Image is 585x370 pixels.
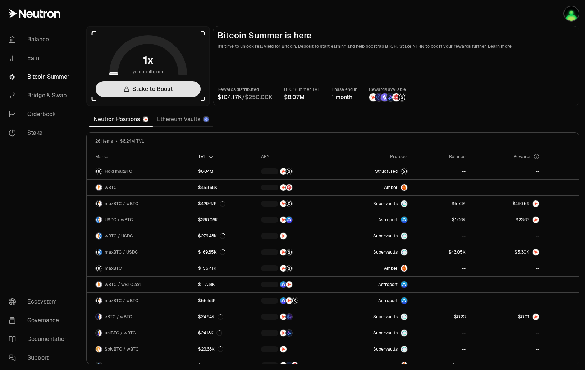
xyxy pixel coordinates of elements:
button: NTRNBedrock Diamonds [261,329,333,337]
span: Amber [384,265,398,271]
button: NTRNStructured Points [261,265,333,272]
a: -- [412,163,470,179]
span: your multiplier [133,68,164,75]
a: SupervaultsSupervaults [337,341,412,357]
img: NTRN Logo [533,200,539,207]
a: Bitcoin Summer [3,68,78,86]
img: NTRN [369,93,377,101]
a: $24.18K [194,325,256,341]
div: APY [261,154,333,159]
p: It's time to unlock real yield for Bitcoin. Deposit to start earning and help boostrap BTCFi. Sta... [218,43,575,50]
span: uniBTC [105,362,119,368]
img: maxBTC Logo [96,249,99,255]
img: Mars Fragments [286,184,292,191]
a: NTRNASTRO [257,212,337,228]
a: NTRN Logo [470,309,544,325]
a: $117.34K [194,277,256,292]
img: NTRN [280,168,287,175]
a: Neutron Positions [89,112,153,126]
a: -- [470,341,544,357]
img: Supervaults [401,314,407,320]
img: NTRN [280,346,287,352]
span: eBTC / wBTC [105,314,132,320]
img: NTRN [280,362,287,369]
img: wBTC Logo [96,184,102,191]
div: $55.58K [198,298,216,304]
img: NTRN [280,265,287,272]
img: Supervaults [401,200,407,207]
img: SolvBTC Logo [96,346,99,352]
a: Bridge & Swap [3,86,78,105]
img: Bedrock Diamonds [286,362,292,369]
a: NTRN [257,228,337,244]
a: Astroport [337,277,412,292]
a: NTRNStructured Points [257,196,337,212]
div: 1 month [332,93,357,102]
a: ASTRONTRN [257,277,337,292]
div: $24.18K [198,330,222,336]
img: Solv Points [381,93,389,101]
a: maxBTC LogowBTC LogomaxBTC / wBTC [87,196,194,212]
div: $23.68K [198,346,223,352]
img: maxBTC [401,168,407,175]
a: $276.48K [194,228,256,244]
a: StructuredmaxBTC [337,163,412,179]
div: $6.04M [198,168,214,174]
img: Oldbloom [564,6,579,21]
span: Astroport [378,298,398,304]
img: NTRN [280,233,287,239]
a: NTRN Logo [470,196,544,212]
img: wBTC Logo [99,200,102,207]
img: NTRN Logo [533,217,539,223]
button: NTRN [261,346,333,353]
img: Supervaults [401,346,407,352]
a: SupervaultsSupervaults [337,325,412,341]
a: AmberAmber [337,260,412,276]
img: Mars Fragments [392,93,400,101]
a: $6.04M [194,163,256,179]
span: Supervaults [373,330,398,336]
button: NTRNBedrock DiamondsMars Fragments [261,362,333,369]
a: -- [412,293,470,309]
a: -- [470,163,544,179]
img: uniBTC Logo [96,330,99,336]
img: ASTRO [286,217,292,223]
a: $55.58K [194,293,256,309]
a: SupervaultsSupervaults [337,309,412,325]
a: -- [470,228,544,244]
img: NTRN Logo [533,249,539,255]
a: $155.41K [194,260,256,276]
img: USDC Logo [99,249,102,255]
a: SupervaultsSupervaults [337,244,412,260]
img: NTRN [286,281,292,288]
img: NTRN [280,200,287,207]
img: Bedrock Diamonds [286,330,292,336]
div: Market [95,154,189,159]
img: NTRN [280,217,287,223]
img: Mars Fragments [292,362,298,369]
a: Balance [3,30,78,49]
span: Hold maxBTC [105,168,132,174]
span: Amber [384,362,398,368]
span: 26 items [95,138,113,144]
span: Structured [375,168,398,174]
img: EtherFi Points [375,93,383,101]
span: wBTC / wBTC.axl [105,282,141,287]
a: NTRNBedrock Diamonds [257,325,337,341]
p: Rewards available [369,86,406,93]
a: SupervaultsSupervaults [337,228,412,244]
a: -- [470,260,544,276]
div: $276.48K [198,233,225,239]
a: $390.06K [194,212,256,228]
a: Astroport [337,293,412,309]
span: maxBTC / wBTC [105,201,138,207]
img: maxBTC Logo [96,168,102,175]
img: Amber [401,362,407,369]
img: Ethereum Logo [204,117,209,122]
img: Bedrock Diamonds [387,93,394,101]
div: $23.18K [198,362,214,368]
a: $24.94K [194,309,256,325]
a: -- [412,325,470,341]
img: NTRN [280,314,287,320]
img: wBTC Logo [99,330,102,336]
